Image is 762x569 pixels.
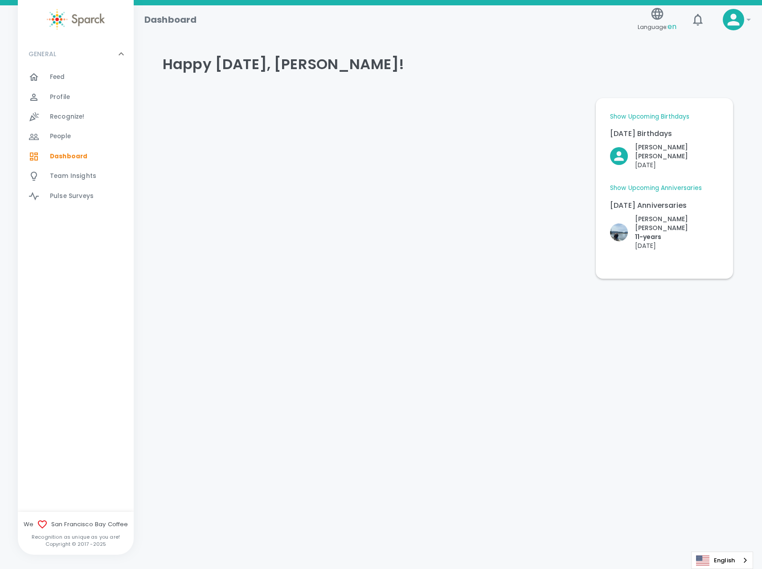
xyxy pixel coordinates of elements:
div: Language [691,552,753,569]
p: [DATE] [635,161,719,169]
a: Recognize! [18,107,134,127]
div: Click to Recognize! [603,207,719,250]
span: Profile [50,93,70,102]
a: Show Upcoming Birthdays [610,112,689,121]
span: Feed [50,73,65,82]
a: Pulse Surveys [18,186,134,206]
div: Click to Recognize! [603,136,719,169]
p: Recognition as unique as you are! [18,533,134,540]
a: Team Insights [18,166,134,186]
span: Team Insights [50,172,96,181]
span: Pulse Surveys [50,192,94,201]
img: Sparck logo [47,9,105,30]
a: Feed [18,67,134,87]
p: [PERSON_NAME] [PERSON_NAME] [635,214,719,232]
span: We San Francisco Bay Coffee [18,519,134,530]
span: Dashboard [50,152,87,161]
p: [DATE] Anniversaries [610,200,719,211]
a: Profile [18,87,134,107]
span: Recognize! [50,112,85,121]
a: English [692,552,753,569]
span: Language: [638,21,676,33]
p: [DATE] [635,241,719,250]
div: GENERAL [18,67,134,210]
img: Picture of Anna Belle Heredia [610,223,628,241]
a: Show Upcoming Anniversaries [610,184,702,193]
button: Click to Recognize! [610,214,719,250]
p: Copyright © 2017 - 2025 [18,540,134,548]
aside: Language selected: English [691,552,753,569]
a: Dashboard [18,147,134,166]
p: GENERAL [29,49,56,58]
p: 11- years [635,232,719,241]
a: Sparck logo [18,9,134,30]
h4: Happy [DATE], [PERSON_NAME]! [163,55,733,73]
span: People [50,132,71,141]
span: en [668,21,676,32]
p: [DATE] Birthdays [610,128,719,139]
div: GENERAL [18,41,134,67]
p: [PERSON_NAME] [PERSON_NAME] [635,143,719,161]
h1: Dashboard [144,12,197,27]
button: Language:en [634,4,680,36]
button: Click to Recognize! [610,143,719,169]
a: People [18,127,134,146]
